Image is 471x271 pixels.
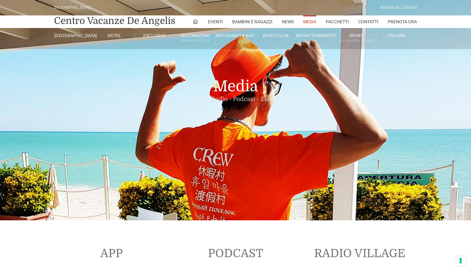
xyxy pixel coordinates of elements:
[208,15,223,28] a: Eventi
[54,96,417,103] small: Tv - Radio - Podcast - Live
[377,33,417,38] a: Italiano
[303,15,316,28] a: Media
[175,33,215,44] a: SistemazioniRooms & Suites
[208,247,263,260] a: PODCAST
[455,255,466,266] button: Le tue preferenze relative al consenso per le tecnologie di tracciamento
[326,15,349,28] a: Pacchetti
[387,33,406,38] span: Italiano
[54,5,90,11] div: [GEOGRAPHIC_DATA]
[336,38,376,44] small: All Season Tennis
[358,15,378,28] a: Contatti
[380,5,417,11] div: Riviera Del Conero
[282,15,294,28] a: News
[215,33,255,38] a: Ristoranti & Bar
[54,33,94,38] a: [GEOGRAPHIC_DATA]
[54,49,417,112] h1: Media
[336,33,376,44] a: SportAll Season Tennis
[256,33,296,38] a: Beach Club
[94,33,134,38] a: Hotel
[54,14,175,27] a: Centro Vacanze De Angelis
[314,247,405,260] a: RADIO VILLAGE
[388,15,417,28] a: Prenota Ora
[100,247,123,260] a: APP
[232,15,272,28] a: Bambini e Ragazzi
[175,38,215,44] small: Rooms & Suites
[296,33,336,38] a: Intrattenimento
[135,33,175,38] a: Exclusive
